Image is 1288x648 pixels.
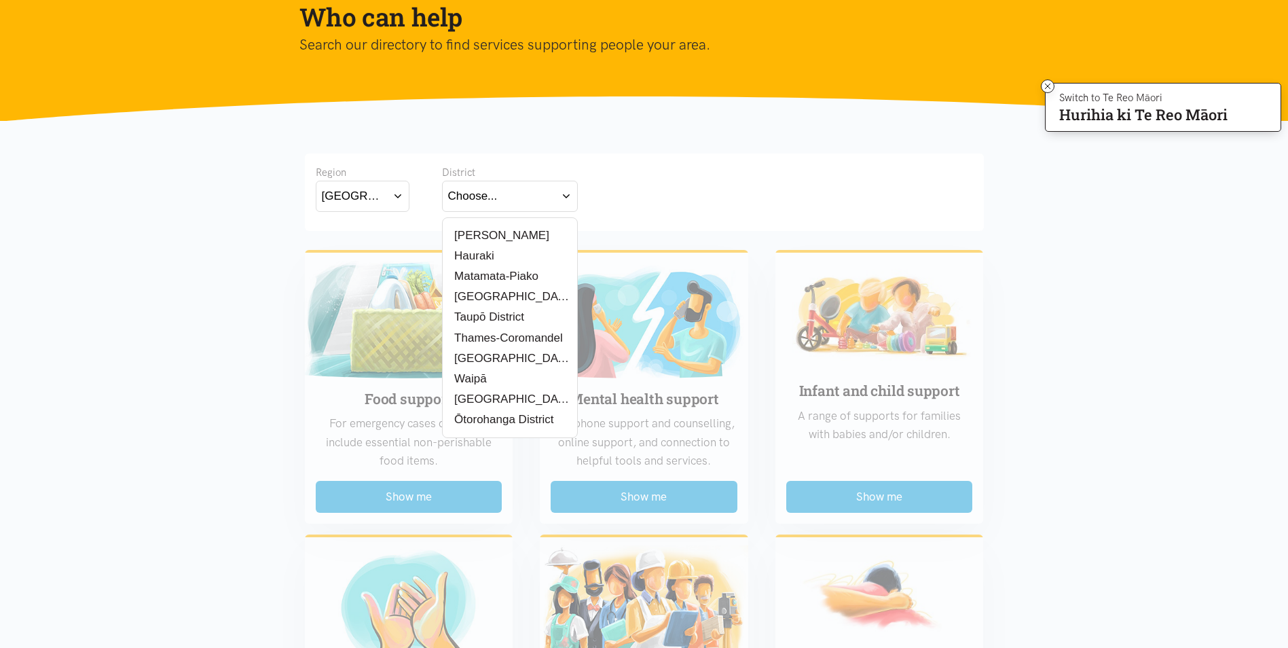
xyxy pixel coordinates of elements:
[442,164,578,181] div: District
[322,187,387,205] div: [GEOGRAPHIC_DATA]
[448,288,572,305] label: [GEOGRAPHIC_DATA]
[299,1,968,33] h1: Who can help
[1059,94,1228,102] p: Switch to Te Reo Māori
[448,187,498,205] div: Choose...
[448,329,563,346] label: Thames-Coromandel
[1059,109,1228,121] p: Hurihia ki Te Reo Māori
[448,391,572,408] label: [GEOGRAPHIC_DATA]
[448,227,549,244] label: [PERSON_NAME]
[442,181,578,211] button: Choose...
[448,350,572,367] label: [GEOGRAPHIC_DATA]
[448,268,538,285] label: Matamata-Piako
[299,33,968,56] p: Search our directory to find services supporting people your area.
[448,308,525,325] label: Taupō District
[448,370,489,387] label: Waipā
[316,164,409,181] div: Region
[448,247,494,264] label: Hauraki
[316,181,409,211] button: [GEOGRAPHIC_DATA]
[448,411,554,428] label: Ōtorohanga District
